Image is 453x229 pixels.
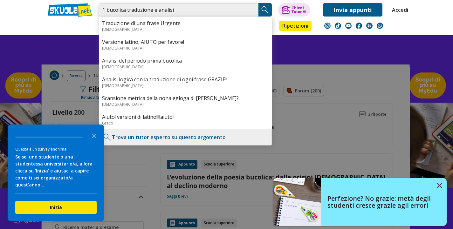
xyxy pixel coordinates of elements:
[102,57,269,64] a: Analisi del periodo prima bucolica
[392,3,405,17] a: Accedi
[273,178,447,226] a: Perfezione? No grazie: metà degli studenti cresce grazie agli errori
[279,21,312,31] a: Ripetizioni
[112,134,226,141] a: Trova un tutor esperto su questo argomento
[102,120,269,126] div: Greco
[8,125,104,221] div: Survey
[324,23,331,29] img: instagram
[102,45,269,51] div: [DEMOGRAPHIC_DATA]
[102,76,269,83] a: Analisi logica con la traduzione di ogni frase GRAZIE!!
[377,23,383,29] img: WhatsApp
[102,102,269,107] div: [DEMOGRAPHIC_DATA]
[99,3,258,17] input: Cerca appunti, riassunti o versioni
[15,201,97,214] button: Inizia
[323,3,382,17] a: Invia appunti
[102,113,269,120] a: Aiuto! versioni di latino!!!!aiuto!!
[292,6,306,14] div: Chiedi Tutor AI
[335,23,341,29] img: tiktok
[102,132,112,142] img: Trova un tutor esperto
[102,64,269,70] div: [DEMOGRAPHIC_DATA]
[97,21,126,32] a: Appunti
[102,95,269,102] a: Scansione metrica della nona egloga di [PERSON_NAME]?
[356,23,362,29] img: facebook
[278,3,310,17] button: ChiediTutor AI
[102,83,269,88] div: [DEMOGRAPHIC_DATA]
[258,3,272,17] button: Search Button
[327,195,432,209] h4: Perfezione? No grazie: metà degli studenti cresce grazie agli errori
[102,20,269,27] a: Traduzione di una frase Urgente
[15,146,97,152] div: Questa è un survey anonima!
[260,5,270,15] img: Cerca appunti, riassunti o versioni
[88,129,100,142] button: Close the survey
[345,23,352,29] img: youtube
[102,38,269,45] a: Versione latino, AIUTO per favore!
[366,23,373,29] img: twitch
[437,183,442,188] img: close
[102,27,269,32] div: [DEMOGRAPHIC_DATA]
[15,153,97,188] div: Se sei uno studente o una studentessa universitario/a, allora clicca su 'Inizia' e aiutaci a capi...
